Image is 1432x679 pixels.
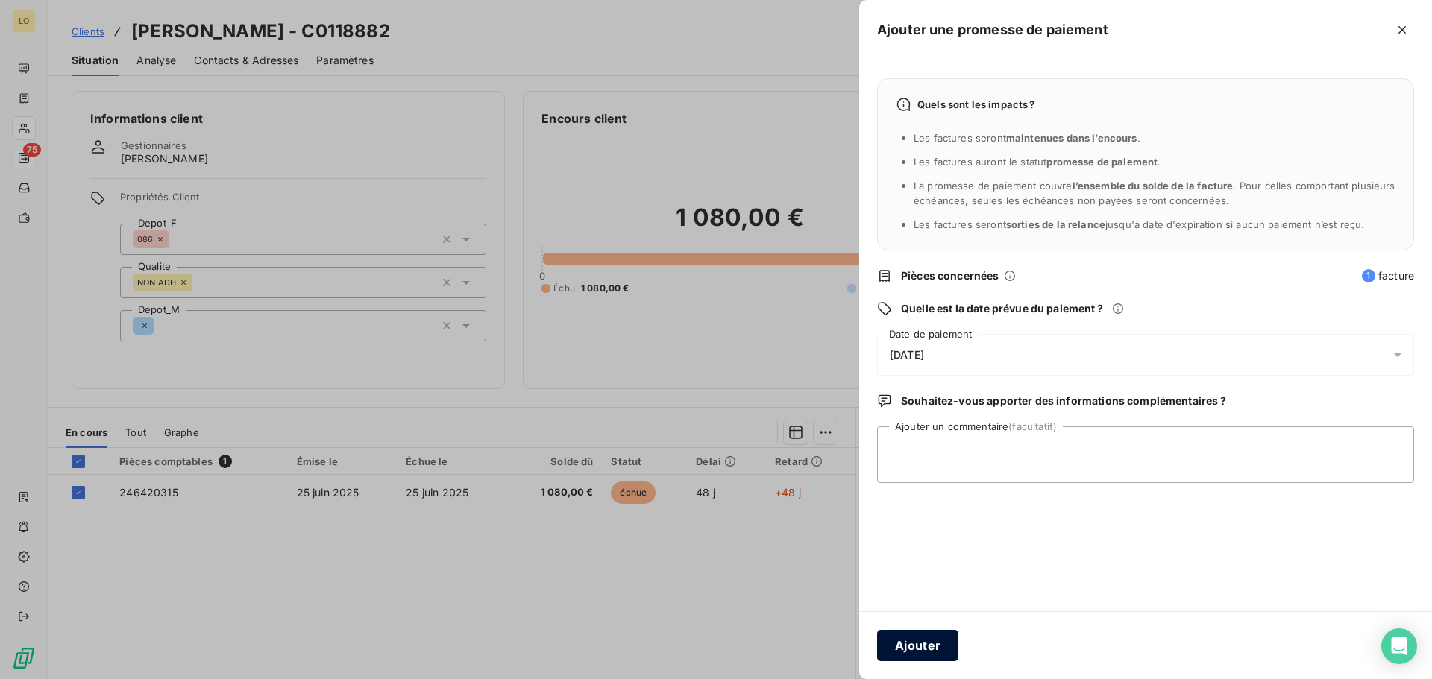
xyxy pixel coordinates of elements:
span: Quelle est la date prévue du paiement ? [901,301,1103,316]
span: Les factures seront jusqu'à date d'expiration si aucun paiement n’est reçu. [914,218,1364,230]
span: Les factures auront le statut . [914,156,1161,168]
span: l’ensemble du solde de la facture [1073,180,1234,192]
button: Ajouter [877,630,958,661]
span: facture [1362,268,1414,283]
span: 1 [1362,269,1375,282]
span: maintenues dans l’encours [1006,132,1137,144]
h5: Ajouter une promesse de paiement [877,19,1108,40]
div: Open Intercom Messenger [1381,628,1417,664]
span: promesse de paiement [1046,156,1158,168]
span: Les factures seront . [914,132,1140,144]
span: [DATE] [890,349,924,361]
span: sorties de la relance [1006,218,1105,230]
span: Quels sont les impacts ? [917,98,1035,110]
span: La promesse de paiement couvre . Pour celles comportant plusieurs échéances, seules les échéances... [914,180,1395,206]
span: Pièces concernées [901,268,999,283]
span: Souhaitez-vous apporter des informations complémentaires ? [901,394,1226,408]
